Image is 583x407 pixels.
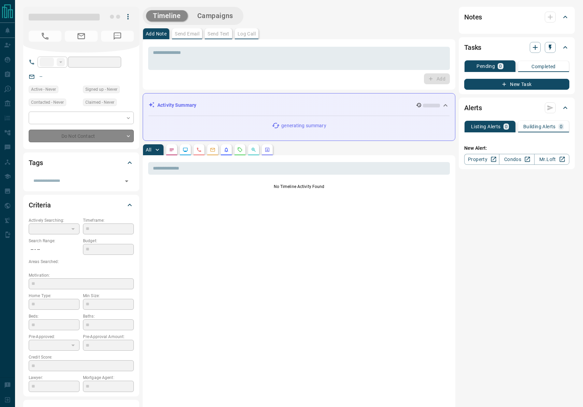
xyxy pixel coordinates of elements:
p: Motivation: [29,272,134,278]
svg: Notes [169,147,174,152]
p: No Timeline Activity Found [148,184,450,190]
h2: Alerts [464,102,482,113]
span: No Email [65,31,98,42]
p: Completed [531,64,556,69]
span: No Number [101,31,134,42]
p: Min Size: [83,293,134,299]
a: -- [40,74,42,79]
svg: Opportunities [251,147,256,152]
a: Property [464,154,499,165]
p: Beds: [29,313,80,319]
button: Timeline [146,10,188,21]
p: Budget: [83,238,134,244]
span: Active - Never [31,86,56,93]
h2: Tags [29,157,43,168]
p: -- - -- [29,244,80,255]
p: Credit Score: [29,354,134,360]
h2: Notes [464,12,482,23]
p: 0 [505,124,508,129]
svg: Calls [196,147,202,152]
div: Notes [464,9,569,25]
p: Areas Searched: [29,259,134,265]
p: Pre-Approval Amount: [83,334,134,340]
svg: Lead Browsing Activity [183,147,188,152]
p: Building Alerts [523,124,556,129]
p: 0 [560,124,563,129]
span: Contacted - Never [31,99,64,106]
h2: Criteria [29,200,51,210]
div: Tasks [464,39,569,56]
span: No Number [29,31,61,42]
span: Signed up - Never [85,86,117,93]
p: Timeframe: [83,217,134,223]
button: New Task [464,79,569,90]
svg: Listing Alerts [224,147,229,152]
p: Home Type: [29,293,80,299]
div: Tags [29,155,134,171]
button: Open [122,176,131,186]
p: Add Note [146,31,167,36]
div: Alerts [464,100,569,116]
button: Campaigns [190,10,240,21]
h2: Tasks [464,42,481,53]
div: Activity Summary [148,99,450,112]
p: Lawyer: [29,375,80,381]
p: Activity Summary [157,102,196,109]
p: Actively Searching: [29,217,80,223]
p: Pre-Approved: [29,334,80,340]
div: Criteria [29,197,134,213]
p: 0 [499,64,502,69]
a: Mr.Loft [534,154,569,165]
div: Do Not Contact [29,130,134,142]
p: Mortgage Agent: [83,375,134,381]
svg: Agent Actions [265,147,270,152]
p: generating summary [281,122,326,129]
p: Search Range: [29,238,80,244]
svg: Emails [210,147,215,152]
p: New Alert: [464,145,569,152]
p: Listing Alerts [471,124,501,129]
p: All [146,147,151,152]
a: Condos [499,154,534,165]
p: Baths: [83,313,134,319]
span: Claimed - Never [85,99,114,106]
p: Pending [477,64,495,69]
svg: Requests [237,147,243,152]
